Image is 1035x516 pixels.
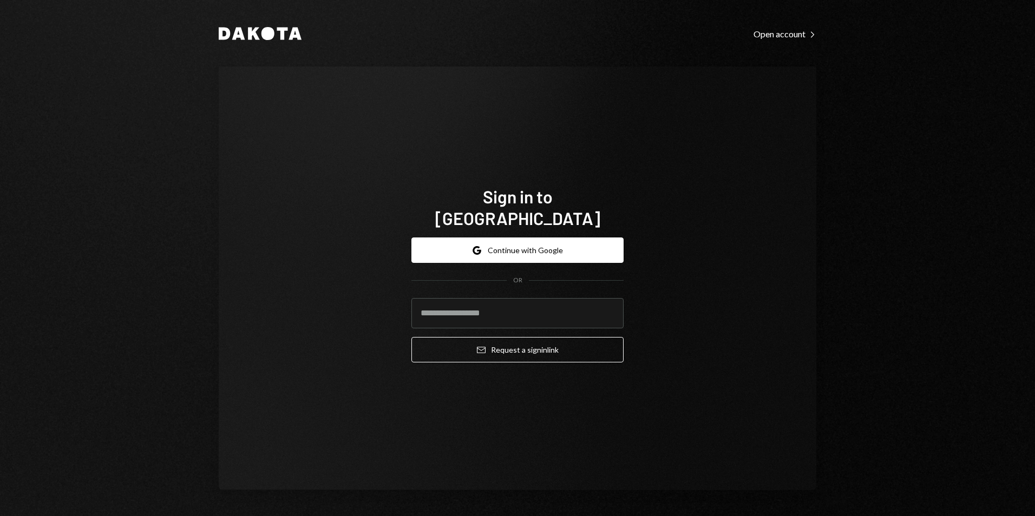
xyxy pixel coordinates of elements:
[513,276,522,285] div: OR
[754,29,816,39] div: Open account
[411,186,624,229] h1: Sign in to [GEOGRAPHIC_DATA]
[411,237,624,263] button: Continue with Google
[411,337,624,362] button: Request a signinlink
[754,28,816,39] a: Open account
